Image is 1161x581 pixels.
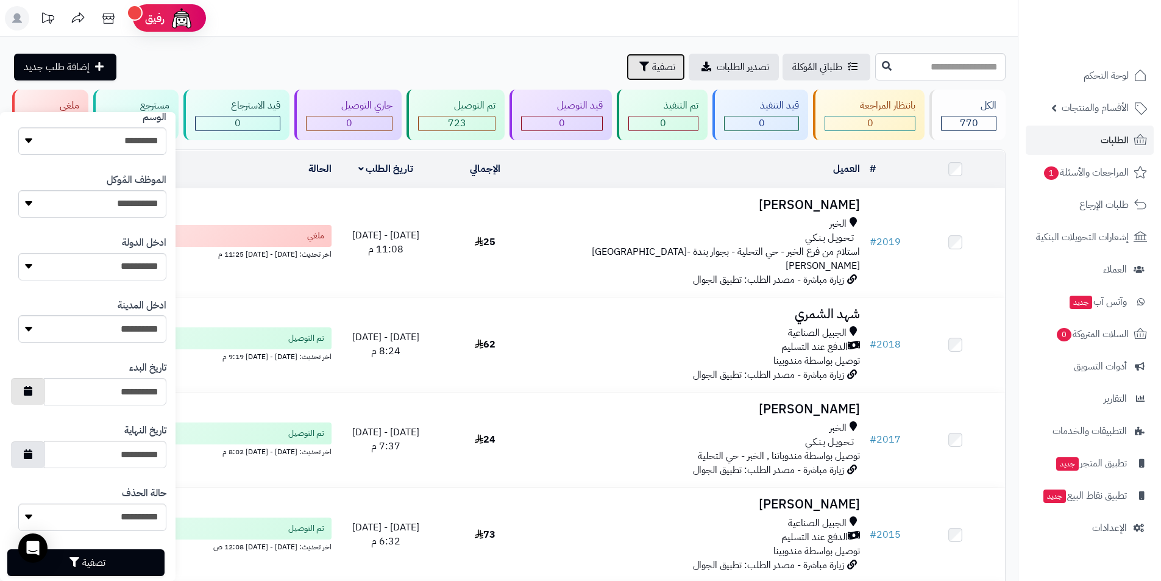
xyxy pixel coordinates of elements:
[107,173,166,187] label: الموظف المُوكل
[507,90,614,140] a: قيد التوصيل 0
[870,527,876,542] span: #
[1079,196,1129,213] span: طلبات الإرجاع
[870,337,901,352] a: #2018
[725,116,798,130] div: 0
[10,90,91,140] a: ملغي 47
[352,330,419,358] span: [DATE] - [DATE] 8:24 م
[1043,164,1129,181] span: المراجعات والأسئلة
[105,99,170,113] div: مسترجع
[627,54,685,80] button: تصفية
[788,516,847,530] span: الجبيل الصناعية
[1026,319,1154,349] a: السلات المتروكة0
[14,54,116,80] a: إضافة طلب جديد
[307,230,324,242] span: ملغي
[145,11,165,26] span: رفيق
[1042,487,1127,504] span: تطبيق نقاط البيع
[1026,158,1154,187] a: المراجعات والأسئلة1
[475,235,495,249] span: 25
[698,449,860,463] span: توصيل بواسطة مندوباتنا , الخبر - حي التحلية
[522,116,602,130] div: 0
[693,558,844,572] span: زيارة مباشرة - مصدر الطلب: تطبيق الجوال
[1057,328,1071,341] span: 0
[1070,296,1092,309] span: جديد
[1104,390,1127,407] span: التقارير
[475,432,495,447] span: 24
[628,99,699,113] div: تم التنفيذ
[539,307,860,321] h3: شهد الشمري
[288,332,324,344] span: تم التوصيل
[710,90,811,140] a: قيد التنفيذ 0
[143,110,166,124] label: الوسم
[724,99,799,113] div: قيد التنفيذ
[475,527,495,542] span: 73
[448,116,466,130] span: 723
[660,116,666,130] span: 0
[781,530,848,544] span: الدفع عند التسليم
[870,432,876,447] span: #
[195,99,280,113] div: قيد الاسترجاع
[829,421,847,435] span: الخبر
[693,368,844,382] span: زيارة مباشرة - مصدر الطلب: تطبيق الجوال
[308,162,332,176] a: الحالة
[169,6,194,30] img: ai-face.png
[181,90,292,140] a: قيد الاسترجاع 0
[1056,326,1129,343] span: السلات المتروكة
[419,116,495,130] div: 723
[870,337,876,352] span: #
[539,402,860,416] h3: [PERSON_NAME]
[124,424,166,438] label: تاريخ النهاية
[1026,223,1154,252] a: إشعارات التحويلات البنكية
[1056,457,1079,471] span: جديد
[592,244,860,273] span: استلام من فرع الخبر - حي التحلية - بجوار بندة -[GEOGRAPHIC_DATA][PERSON_NAME]
[32,6,63,34] a: تحديثات المنصة
[118,299,166,313] label: ادخل المدينة
[129,361,166,375] label: تاريخ البدء
[288,522,324,535] span: تم التوصيل
[1026,190,1154,219] a: طلبات الإرجاع
[689,54,779,80] a: تصدير الطلبات
[773,544,860,558] span: توصيل بواسطة مندوبينا
[196,116,280,130] div: 0
[1055,455,1127,472] span: تطبيق المتجر
[352,520,419,549] span: [DATE] - [DATE] 6:32 م
[792,60,842,74] span: طلباتي المُوكلة
[1092,519,1127,536] span: الإعدادات
[870,527,901,542] a: #2015
[358,162,414,176] a: تاريخ الطلب
[91,90,182,140] a: مسترجع 0
[788,326,847,340] span: الجبيل الصناعية
[1026,126,1154,155] a: الطلبات
[122,236,166,250] label: ادخل الدولة
[1053,422,1127,440] span: التطبيقات والخدمات
[811,90,928,140] a: بانتظار المراجعة 0
[870,432,901,447] a: #2017
[288,427,324,440] span: تم التوصيل
[1043,490,1066,503] span: جديد
[346,116,352,130] span: 0
[829,217,847,231] span: الخبر
[559,116,565,130] span: 0
[307,116,392,130] div: 0
[1103,261,1127,278] span: العملاء
[693,273,844,287] span: زيارة مباشرة - مصدر الطلب: تطبيق الجوال
[1026,481,1154,510] a: تطبيق نقاط البيعجديد
[1026,287,1154,316] a: وآتس آبجديد
[1026,416,1154,446] a: التطبيقات والخدمات
[306,99,393,113] div: جاري التوصيل
[1044,166,1059,180] span: 1
[783,54,870,80] a: طلباتي المُوكلة
[470,162,500,176] a: الإجمالي
[870,162,876,176] a: #
[7,549,165,576] button: تصفية
[539,497,860,511] h3: [PERSON_NAME]
[805,231,854,245] span: تـحـويـل بـنـكـي
[1068,293,1127,310] span: وآتس آب
[870,235,876,249] span: #
[1026,255,1154,284] a: العملاء
[867,116,873,130] span: 0
[693,463,844,477] span: زيارة مباشرة - مصدر الطلب: تطبيق الجوال
[521,99,603,113] div: قيد التوصيل
[825,99,916,113] div: بانتظار المراجعة
[404,90,507,140] a: تم التوصيل 723
[1026,61,1154,90] a: لوحة التحكم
